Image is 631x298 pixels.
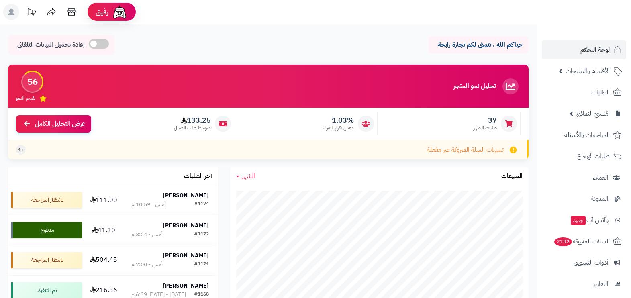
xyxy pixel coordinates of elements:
div: أمس - 7:00 م [131,261,163,269]
div: مدفوع [11,222,82,238]
span: الشهر [242,171,255,181]
strong: [PERSON_NAME] [163,221,209,230]
a: وآتس آبجديد [542,210,626,230]
span: 37 [474,116,497,125]
span: الطلبات [591,87,610,98]
span: وآتس آب [570,214,609,226]
a: الطلبات [542,83,626,102]
span: الأقسام والمنتجات [566,65,610,77]
p: حياكم الله ، نتمنى لكم تجارة رابحة [434,40,523,49]
a: تحديثات المنصة [21,4,41,22]
td: 111.00 [85,185,122,215]
img: ai-face.png [112,4,128,20]
a: العملاء [542,168,626,187]
span: تقييم النمو [16,95,35,102]
a: طلبات الإرجاع [542,147,626,166]
div: بانتظار المراجعة [11,252,82,268]
span: طلبات الشهر [474,125,497,131]
strong: [PERSON_NAME] [163,251,209,260]
span: إعادة تحميل البيانات التلقائي [17,40,85,49]
span: التقارير [593,278,609,290]
a: عرض التحليل الكامل [16,115,91,133]
span: 133.25 [174,116,211,125]
h3: المبيعات [501,173,523,180]
div: بانتظار المراجعة [11,192,82,208]
td: 504.45 [85,245,122,275]
div: #1174 [194,200,209,208]
strong: [PERSON_NAME] [163,191,209,200]
div: أمس - 10:59 م [131,200,166,208]
h3: آخر الطلبات [184,173,212,180]
h3: تحليل نمو المتجر [453,83,496,90]
span: 2192 [553,237,573,247]
strong: [PERSON_NAME] [163,282,209,290]
td: 41.30 [85,215,122,245]
a: الشهر [236,171,255,181]
a: السلات المتروكة2192 [542,232,626,251]
span: تنبيهات السلة المتروكة غير مفعلة [427,145,504,155]
div: أمس - 8:24 م [131,231,163,239]
span: المدونة [591,193,609,204]
span: العملاء [593,172,609,183]
span: معدل تكرار الشراء [323,125,354,131]
span: أدوات التسويق [574,257,609,268]
span: لوحة التحكم [580,44,610,55]
span: السلات المتروكة [553,236,610,247]
span: جديد [571,216,586,225]
a: لوحة التحكم [542,40,626,59]
a: أدوات التسويق [542,253,626,272]
img: logo-2.png [576,10,623,27]
span: رفيق [96,7,108,17]
a: التقارير [542,274,626,294]
div: #1171 [194,261,209,269]
a: المراجعات والأسئلة [542,125,626,145]
span: طلبات الإرجاع [577,151,610,162]
div: #1172 [194,231,209,239]
span: المراجعات والأسئلة [564,129,610,141]
span: 1.03% [323,116,354,125]
span: متوسط طلب العميل [174,125,211,131]
span: عرض التحليل الكامل [35,119,85,129]
a: المدونة [542,189,626,208]
span: مُنشئ النماذج [576,108,609,119]
span: +1 [18,147,24,153]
